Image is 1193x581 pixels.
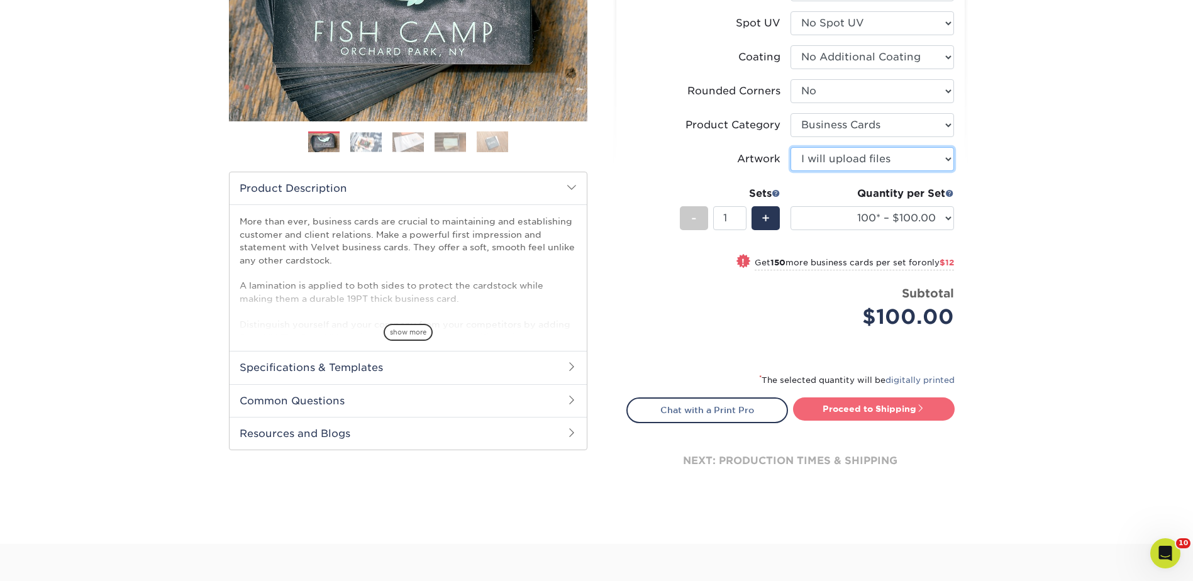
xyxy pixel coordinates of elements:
div: Sets [680,186,780,201]
strong: Subtotal [902,286,954,300]
img: Business Cards 03 [392,132,424,152]
a: Chat with a Print Pro [626,397,788,423]
div: Product Category [685,118,780,133]
h2: Resources and Blogs [230,417,587,450]
div: next: production times & shipping [626,423,955,499]
div: Artwork [737,152,780,167]
span: only [921,258,954,267]
span: ! [741,255,745,268]
small: Get more business cards per set for [755,258,954,270]
iframe: Intercom live chat [1150,538,1180,568]
small: The selected quantity will be [759,375,955,385]
span: show more [384,324,433,341]
div: Coating [738,50,780,65]
h2: Specifications & Templates [230,351,587,384]
a: digitally printed [885,375,955,385]
div: Quantity per Set [791,186,954,201]
img: Business Cards 04 [435,132,466,152]
img: Business Cards 01 [308,127,340,158]
h2: Common Questions [230,384,587,417]
img: Business Cards 02 [350,132,382,152]
a: Proceed to Shipping [793,397,955,420]
div: $100.00 [800,302,954,332]
div: Spot UV [736,16,780,31]
span: $12 [940,258,954,267]
strong: 150 [770,258,785,267]
h2: Product Description [230,172,587,204]
img: Business Cards 05 [477,131,508,153]
div: Rounded Corners [687,84,780,99]
p: More than ever, business cards are crucial to maintaining and establishing customer and client re... [240,215,577,420]
span: - [691,209,697,228]
span: 10 [1176,538,1190,548]
span: + [762,209,770,228]
iframe: Google Customer Reviews [3,543,107,577]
